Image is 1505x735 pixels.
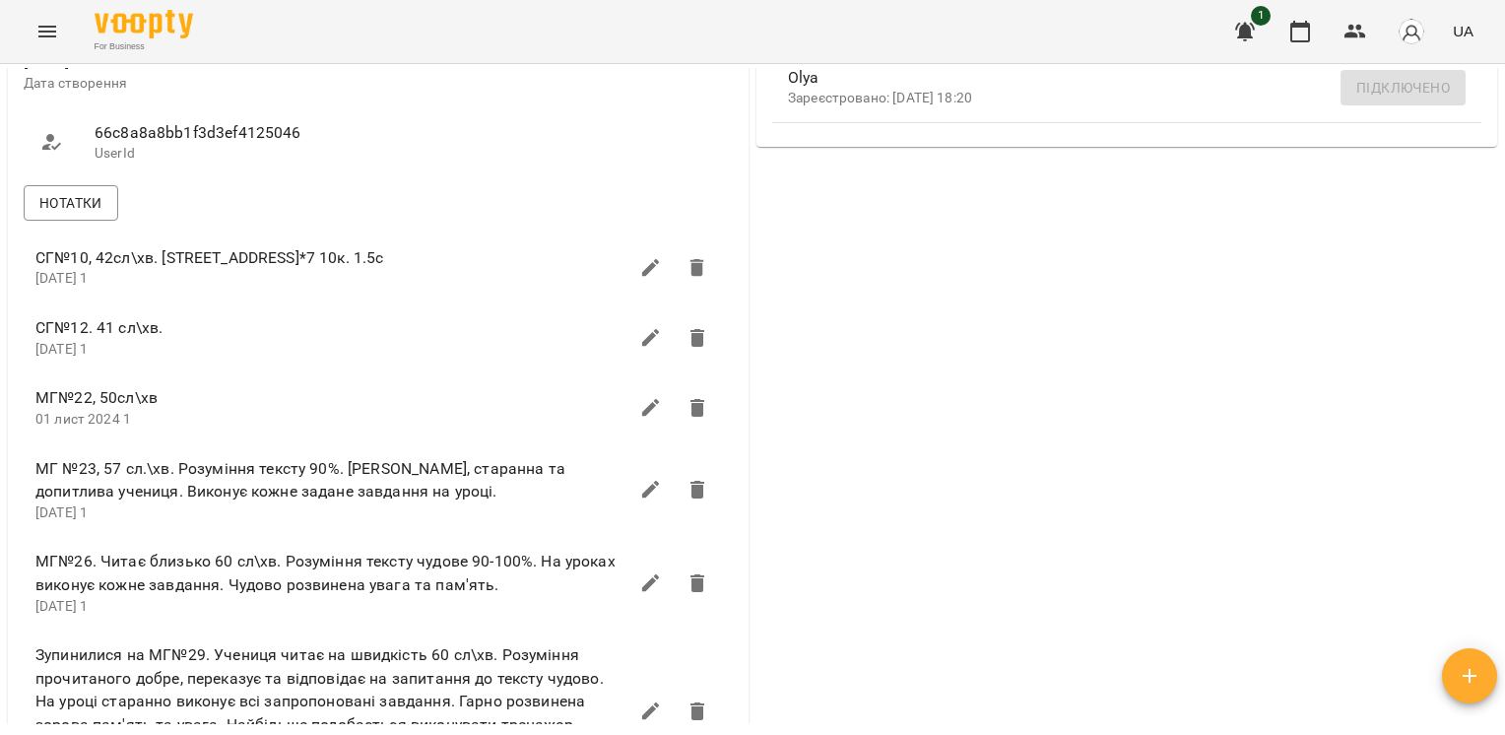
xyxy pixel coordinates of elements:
[24,74,374,94] p: Дата створення
[788,66,1434,90] span: Olya
[788,89,1434,108] p: Зареєстровано: [DATE] 18:20
[95,144,359,164] p: UserId
[35,341,88,357] span: [DATE] 1
[95,40,193,53] span: For Business
[35,598,88,614] span: [DATE] 1
[95,121,359,145] span: 66c8a8a8bb1f3d3ef4125046
[39,191,102,215] span: Нотатки
[35,386,627,410] span: МГ№22, 50сл\хв
[35,411,131,427] span: 01 лист 2024 1
[35,316,627,340] span: СГ№12. 41 сл\хв.
[1251,6,1271,26] span: 1
[1445,13,1481,49] button: UA
[24,185,118,221] button: Нотатки
[1398,18,1425,45] img: avatar_s.png
[24,8,71,55] button: Menu
[35,504,88,520] span: [DATE] 1
[35,457,627,503] span: МГ №23, 57 сл.\хв. Розуміння тексту 90%. [PERSON_NAME], старанна та допитлива учениця. Виконує ко...
[95,10,193,38] img: Voopty Logo
[35,270,88,286] span: [DATE] 1
[35,550,627,596] span: МГ№26. Читає близько 60 сл\хв. Розуміння тексту чудове 90-100%. На уроках виконує кожне завдання....
[35,246,627,270] span: СГ№10, 42сл\хв. [STREET_ADDRESS]*7 10к. 1.5с
[1453,21,1473,41] span: UA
